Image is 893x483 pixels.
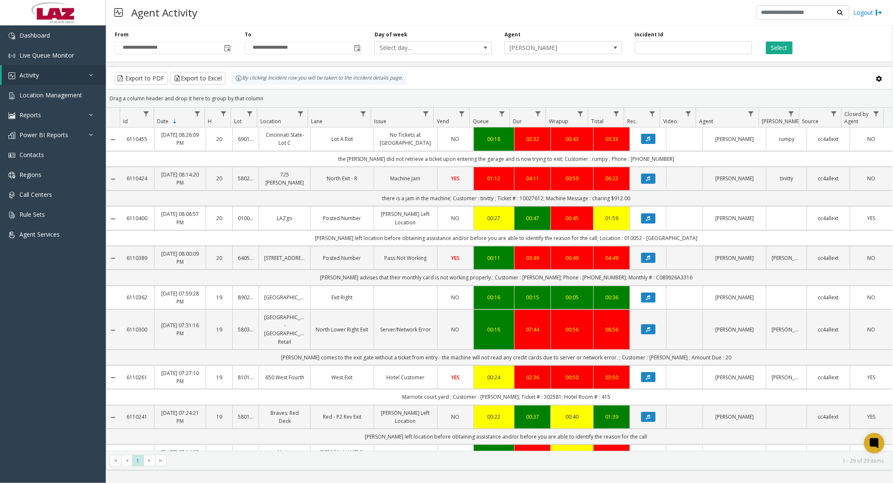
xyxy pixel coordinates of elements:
[479,254,509,262] div: 00:11
[191,108,203,119] a: Date Filter Menu
[211,326,227,334] a: 19
[599,373,625,381] a: 03:50
[238,293,254,301] a: 890207
[520,293,546,301] div: 00:15
[170,72,226,85] button: Export to Excel
[520,214,546,222] a: 00:47
[160,250,201,266] a: [DATE] 08:00:09 PM
[504,31,521,39] label: Agent
[235,75,242,82] img: infoIcon.svg
[479,326,509,334] div: 00:16
[125,135,149,143] a: 6110455
[316,293,369,301] a: Exit Right
[443,373,469,381] a: YES
[599,326,625,334] div: 08:56
[19,230,60,238] span: Agent Services
[479,293,509,301] a: 00:16
[231,72,407,85] div: By clicking Incident row you will be taken to the incident details page.
[556,174,588,182] div: 00:59
[374,118,386,125] span: Issue
[556,254,588,262] div: 00:49
[218,108,229,119] a: H Filter Menu
[379,131,432,147] a: No Tickets at [GEOGRAPHIC_DATA]
[556,214,588,222] div: 00:45
[812,326,844,334] a: cc4allext
[520,373,546,381] div: 02:36
[120,389,893,405] td: Marriote court yard ; Customer : [PERSON_NAME]; Ticket # : 302581; Hotel Room # : 415
[505,42,598,54] span: [PERSON_NAME]
[264,254,305,262] a: [STREET_ADDRESS]
[238,413,254,421] a: 580116
[452,215,460,222] span: NO
[19,171,41,179] span: Regions
[120,190,893,206] td: there is a jam in the machine; Customer : tinitty ; Ticket # : 10027612; Machine Message : charin...
[244,108,255,119] a: Lot Filter Menu
[772,373,802,381] a: [PERSON_NAME]
[316,448,369,464] a: [PERSON_NAME] St Exit
[520,174,546,182] div: 04:11
[451,374,460,381] span: YES
[106,414,120,421] a: Collapse Details
[125,326,149,334] a: 6110300
[867,135,875,143] span: NO
[264,313,305,346] a: [GEOGRAPHIC_DATA] - [GEOGRAPHIC_DATA] Retail
[160,409,201,425] a: [DATE] 07:24:21 PM
[812,174,844,182] a: cc4allext
[473,118,489,125] span: Queue
[19,71,39,79] span: Activity
[264,214,305,222] a: LAZgo
[708,174,761,182] a: [PERSON_NAME]
[316,135,369,143] a: Lot A Exit
[352,42,361,54] span: Toggle popup
[867,374,875,381] span: YES
[106,91,893,106] div: Drag a column header and drop it here to group by that column
[520,254,546,262] a: 03:49
[575,108,586,119] a: Wrapup Filter Menu
[867,254,875,262] span: NO
[264,131,305,147] a: Cincinnati State-Lot C
[496,108,508,119] a: Queue Filter Menu
[452,326,460,333] span: NO
[106,327,120,334] a: Collapse Details
[106,374,120,381] a: Collapse Details
[855,174,887,182] a: NO
[115,31,129,39] label: From
[115,72,168,85] button: Export to PDF
[867,294,875,301] span: NO
[8,172,15,179] img: 'icon'
[812,413,844,421] a: cc4allext
[708,135,761,143] a: [PERSON_NAME]
[19,91,82,99] span: Location Management
[663,118,677,125] span: Video
[700,118,714,125] span: Agent
[599,413,625,421] a: 01:39
[8,52,15,59] img: 'icon'
[264,171,305,187] a: 725 [PERSON_NAME]
[106,215,120,222] a: Collapse Details
[599,214,625,222] a: 01:59
[171,118,178,125] span: Sortable
[772,326,802,334] a: [PERSON_NAME]
[591,118,604,125] span: Total
[19,31,50,39] span: Dashboard
[451,175,460,182] span: YES
[379,174,432,182] a: Machine Jam
[8,33,15,39] img: 'icon'
[208,118,212,125] span: H
[106,108,893,451] div: Data table
[123,118,128,125] span: Id
[264,448,305,464] a: Major [PERSON_NAME]
[772,135,802,143] a: rumpy
[871,108,882,119] a: Closed by Agent Filter Menu
[211,135,227,143] a: 20
[520,135,546,143] div: 02:32
[556,326,588,334] div: 00:56
[311,118,323,125] span: Lane
[2,65,106,85] a: Activity
[479,373,509,381] div: 00:24
[867,413,875,420] span: YES
[19,131,68,139] span: Power BI Reports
